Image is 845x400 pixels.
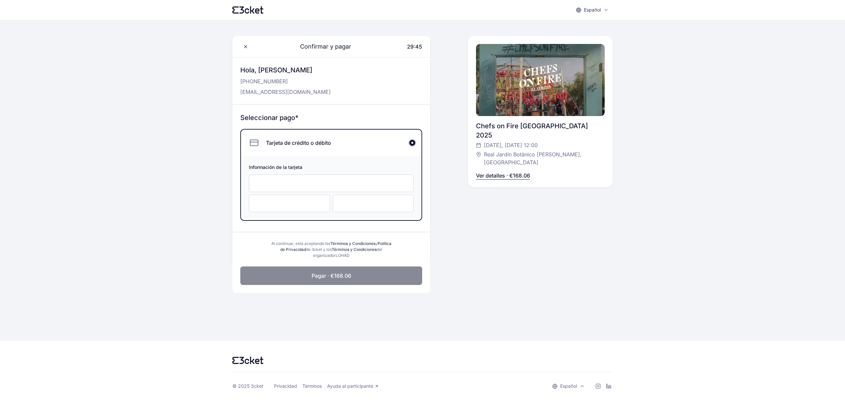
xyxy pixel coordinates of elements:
[476,172,530,180] p: Ver detalles · €168.06
[274,383,297,389] a: Privacidad
[249,164,414,172] span: Información de la tarjeta
[240,77,331,85] p: [PHONE_NUMBER]
[560,383,577,389] p: Español
[484,150,598,166] span: Real Jardín Botánico [PERSON_NAME], [GEOGRAPHIC_DATA]
[330,241,375,246] a: Términos y Condiciones
[336,253,350,258] span: LOHAD
[302,383,322,389] a: Términos
[407,43,422,50] span: 29:45
[332,247,377,252] a: Términos y Condiciones
[240,266,422,285] button: Pagar · €168.06
[484,141,538,149] span: [DATE], [DATE] 12:00
[240,113,422,122] h3: Seleccionar pago*
[584,7,601,13] p: Español
[327,383,379,389] a: Ayuda al participante
[292,42,351,51] span: Confirmar y pagar
[269,241,393,259] div: Al continuar, está aceptando los y de 3cket y los del organizador
[312,272,351,280] span: Pagar · €168.06
[240,88,331,96] p: [EMAIL_ADDRESS][DOMAIN_NAME]
[256,200,323,207] iframe: Campo de entrada seguro de la fecha de caducidad
[340,200,407,207] iframe: Campo de entrada seguro para el CVC
[256,180,407,186] iframe: Campo de entrada seguro del número de tarjeta
[232,383,263,389] div: © 2025 3cket
[240,65,331,75] h3: Hola, [PERSON_NAME]
[476,121,605,140] div: Chefs on Fire [GEOGRAPHIC_DATA] 2025
[327,383,373,389] span: Ayuda al participante
[266,139,331,147] div: Tarjeta de crédito o débito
